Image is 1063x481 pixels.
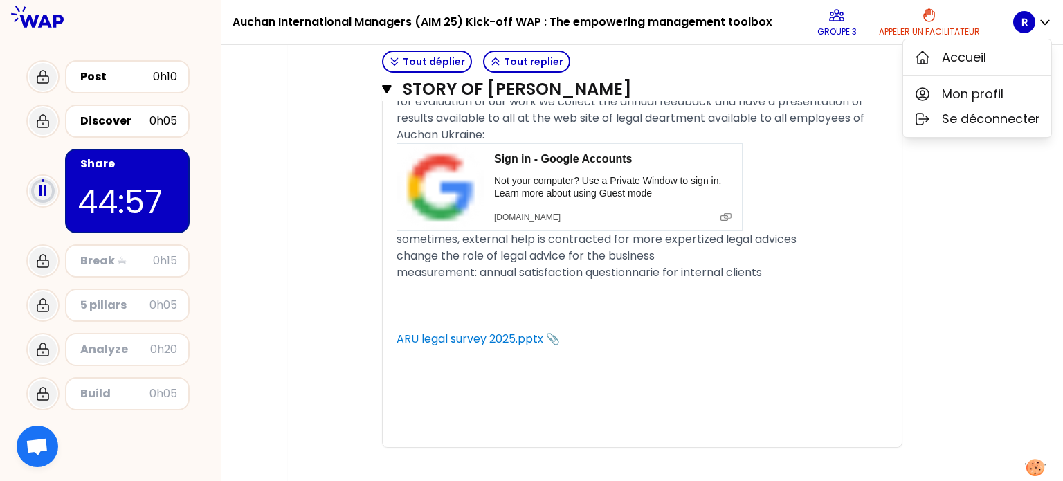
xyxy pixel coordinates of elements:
div: Analyze [80,341,150,358]
div: Build [80,385,149,402]
button: STORY OF [PERSON_NAME] [382,78,902,100]
p: 44:57 [78,178,177,226]
div: Break ☕ [80,253,153,269]
div: 0h20 [150,341,177,358]
span: change the role of legal advice for the business [397,248,655,264]
span: Mon profil [942,84,1003,104]
span: Se déconnecter [942,109,1040,129]
span: microlink.io [720,213,732,221]
div: 0h05 [149,385,177,402]
div: 0h05 [149,113,177,129]
p: Sign in - Google Accounts [494,151,732,167]
div: Post [80,69,153,85]
p: accounts.google.com [494,211,561,224]
span: for evaluation of our work we collect the annual feedback and have a presentation of results avai... [397,93,867,143]
button: Groupe 3 [812,1,862,43]
a: Sign in - Google AccountsNot your computer? Use a Private Window to sign in. Learn more about usi... [397,143,743,231]
div: Открытый чат [17,426,58,467]
a: ARU legal survey 2025.pptx 📎 [397,331,560,347]
div: R [902,39,1052,138]
span: measurement: annual satisfaction questionnarie for internal clients [397,264,762,280]
div: Share [80,156,177,172]
div: 0h15 [153,253,177,269]
div: 0h10 [153,69,177,85]
button: Tout déplier [382,51,472,73]
button: Tout replier [483,51,570,73]
span: Accueil [942,48,986,67]
div: 5 pillars [80,297,149,314]
span: sometimes, external help is contracted for more expertized legal advices [397,231,797,247]
button: R [1013,11,1052,33]
p: Appeler un facilitateur [879,26,980,37]
p: Not your computer? Use a Private Window to sign in. Learn more about using Guest mode [494,174,732,199]
p: R [1021,15,1028,29]
p: Groupe 3 [817,26,857,37]
h3: STORY OF [PERSON_NAME] [403,78,849,100]
button: Appeler un facilitateur [873,1,985,43]
div: 0h05 [149,297,177,314]
div: Discover [80,113,149,129]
